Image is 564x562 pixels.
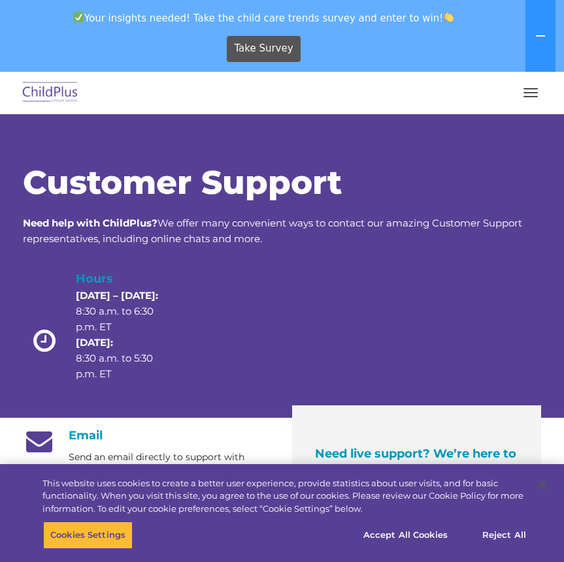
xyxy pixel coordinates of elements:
h4: Email [23,428,273,443]
strong: [DATE]: [76,336,113,349]
button: Cookies Settings [43,522,133,549]
span: Your insights needed! Take the child care trends survey and enter to win! [5,5,523,31]
strong: [DATE] – [DATE]: [76,289,158,302]
span: Take Survey [234,37,293,60]
span: Need live support? We’re here to help! [315,446,516,479]
span: We offer many convenient ways to contact our amazing Customer Support representatives, including ... [23,217,522,245]
p: 8:30 a.m. to 6:30 p.m. ET 8:30 a.m. to 5:30 p.m. ET [76,288,160,382]
div: This website uses cookies to create a better user experience, provide statistics about user visit... [42,477,525,516]
img: 👏 [444,12,454,22]
a: Take Survey [227,36,301,62]
button: Reject All [463,522,545,549]
button: Accept All Cookies [356,522,455,549]
p: Send an email directly to support with details about the concern or issue you are experiencing. [69,449,273,498]
strong: Need help with ChildPlus? [23,217,158,229]
span: Customer Support [23,163,342,202]
img: ChildPlus by Procare Solutions [20,78,81,108]
h4: Hours [76,270,160,288]
button: Close [529,471,557,499]
img: ✅ [74,12,84,22]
